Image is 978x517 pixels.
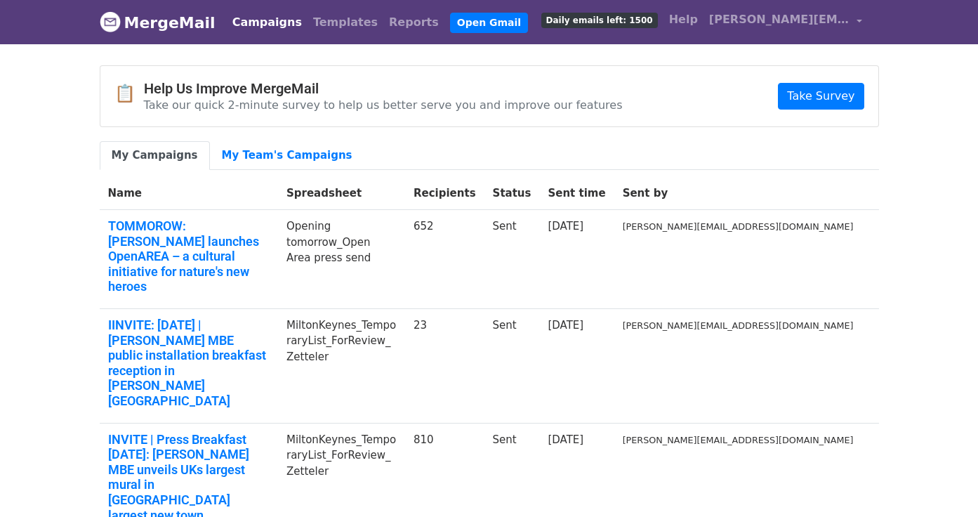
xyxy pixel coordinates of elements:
td: 23 [405,308,484,423]
span: [PERSON_NAME][EMAIL_ADDRESS][DOMAIN_NAME] [709,11,850,28]
p: Take our quick 2-minute survey to help us better serve you and improve our features [144,98,623,112]
th: Spreadsheet [278,177,405,210]
a: MergeMail [100,8,216,37]
a: [PERSON_NAME][EMAIL_ADDRESS][DOMAIN_NAME] [703,6,868,39]
a: Open Gmail [450,13,528,33]
span: Daily emails left: 1500 [541,13,658,28]
th: Sent time [539,177,614,210]
td: Opening tomorrow_Open Area press send [278,210,405,309]
td: 652 [405,210,484,309]
td: MiltonKeynes_TemporaryList_ForReview_Zetteler [278,308,405,423]
a: IINVITE: [DATE] | [PERSON_NAME] MBE public installation breakfast reception in [PERSON_NAME][GEOG... [108,318,270,409]
a: [DATE] [548,433,583,446]
span: 📋 [114,84,144,104]
td: Sent [484,210,540,309]
td: Sent [484,308,540,423]
a: TOMMOROW: [PERSON_NAME] launches OpenAREA – a cultural initiative for nature's new heroes [108,218,270,294]
small: [PERSON_NAME][EMAIL_ADDRESS][DOMAIN_NAME] [623,221,854,232]
img: MergeMail logo [100,11,121,32]
th: Sent by [614,177,862,210]
a: My Campaigns [100,141,210,170]
a: [DATE] [548,319,583,332]
th: Name [100,177,279,210]
th: Status [484,177,540,210]
h4: Help Us Improve MergeMail [144,80,623,97]
a: Take Survey [778,83,864,110]
a: Templates [308,8,383,37]
a: Daily emails left: 1500 [536,6,663,34]
a: Help [663,6,703,34]
small: [PERSON_NAME][EMAIL_ADDRESS][DOMAIN_NAME] [623,320,854,331]
a: Campaigns [227,8,308,37]
small: [PERSON_NAME][EMAIL_ADDRESS][DOMAIN_NAME] [623,435,854,445]
a: Reports [383,8,444,37]
th: Recipients [405,177,484,210]
a: My Team's Campaigns [210,141,364,170]
a: [DATE] [548,220,583,233]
